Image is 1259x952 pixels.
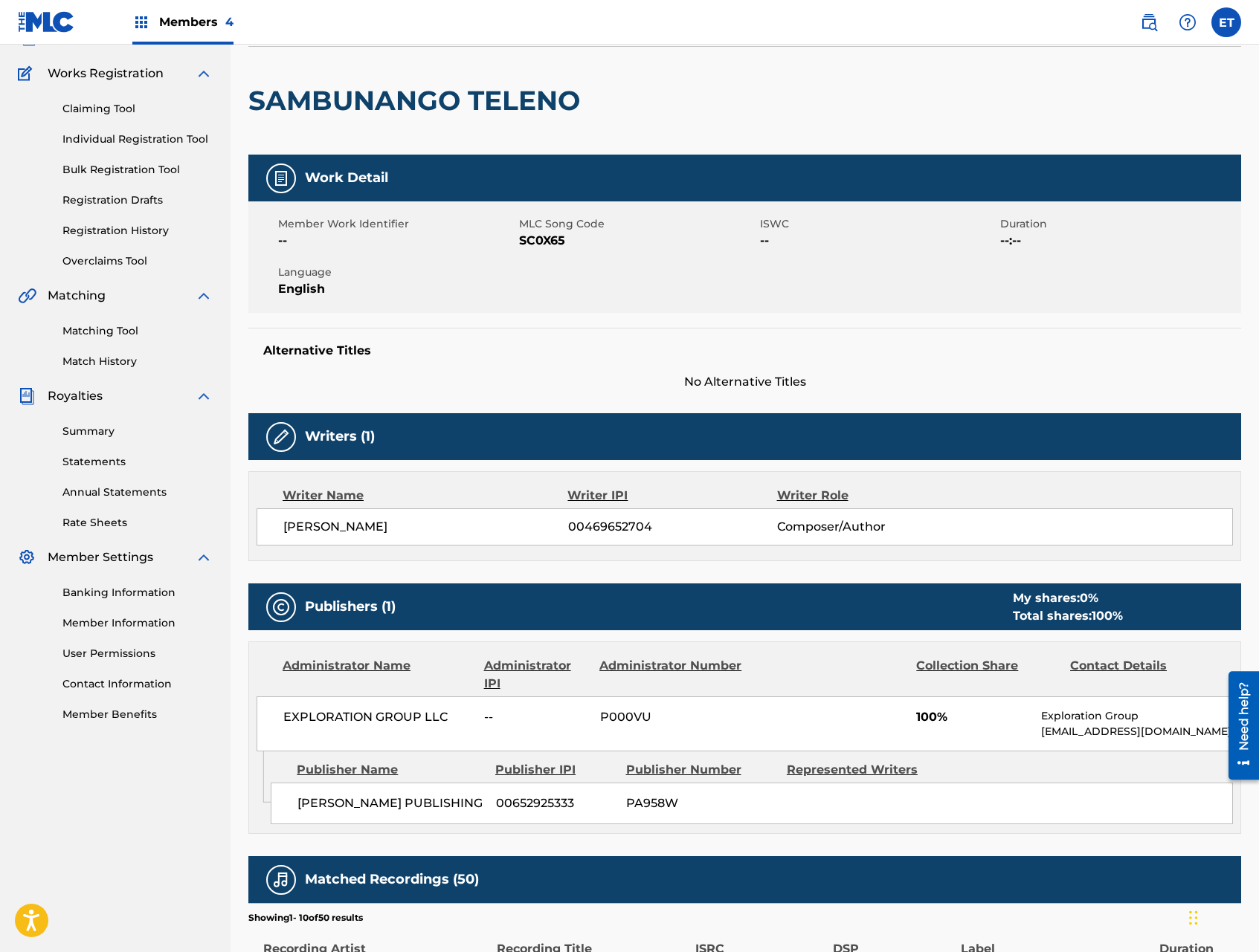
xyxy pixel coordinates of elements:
[626,761,776,779] div: Publisher Number
[278,280,515,298] span: English
[1013,607,1123,625] div: Total shares:
[62,615,213,631] a: Member Information
[18,548,36,566] img: Member Settings
[787,761,936,779] div: Represented Writers
[62,454,213,470] a: Statements
[132,13,150,31] img: Top Rightsholders
[263,343,1226,358] h5: Alternative Titles
[48,287,106,305] span: Matching
[495,761,614,779] div: Publisher IPI
[760,216,997,232] span: ISWC
[248,911,363,925] p: Showing 1 - 10 of 50 results
[62,192,213,208] a: Registration Drafts
[777,518,967,536] span: Composer/Author
[626,794,776,812] span: PA958W
[496,794,615,812] span: 00652925333
[283,518,568,536] span: [PERSON_NAME]
[248,84,587,117] h2: SAMBUNANGO TELENO
[1189,896,1198,940] div: Drag
[48,387,103,405] span: Royalties
[48,65,164,82] span: Works Registration
[297,761,484,779] div: Publisher Name
[916,657,1059,693] div: Collection Share
[1140,13,1158,31] img: search
[599,657,742,693] div: Administrator Number
[18,287,36,305] img: Matching
[1013,589,1123,607] div: My shares:
[1179,13,1197,31] img: help
[248,373,1241,391] span: No Alternative Titles
[600,708,742,726] span: P000VU
[159,13,234,30] span: Members
[278,232,515,250] span: --
[18,387,36,405] img: Royalties
[519,216,756,232] span: MLC Song Code
[62,646,213,661] a: User Permissions
[18,65,37,82] img: Works Registration
[62,676,213,692] a: Contact Information
[305,169,388,187] h5: Work Detail
[1000,216,1237,232] span: Duration
[272,428,290,446] img: Writers
[18,29,94,47] a: CatalogCatalog
[62,323,213,339] a: Matching Tool
[305,871,479,888] h5: Matched Recordings (50)
[1070,657,1213,693] div: Contact Details
[62,515,213,531] a: Rate Sheets
[1041,724,1232,739] p: [EMAIL_ADDRESS][DOMAIN_NAME]
[305,598,396,615] h5: Publishers (1)
[484,708,588,726] span: --
[195,287,213,305] img: expand
[283,657,473,693] div: Administrator Name
[18,11,75,33] img: MLC Logo
[283,487,567,505] div: Writer Name
[1211,7,1241,37] div: User Menu
[272,871,290,889] img: Matched Recordings
[305,428,375,445] h5: Writers (1)
[568,518,777,536] span: 00469652704
[195,548,213,566] img: expand
[62,101,213,117] a: Claiming Tool
[1217,665,1259,785] iframe: Resource Center
[278,265,515,280] span: Language
[519,232,756,250] span: SC0X65
[62,253,213,269] a: Overclaims Tool
[62,707,213,722] a: Member Benefits
[567,487,776,505] div: Writer IPI
[484,657,589,693] div: Administrator IPI
[272,598,290,616] img: Publishers
[278,216,515,232] span: Member Work Identifier
[916,708,1030,726] span: 100%
[62,585,213,600] a: Banking Information
[1134,7,1164,37] a: Public Search
[1092,609,1123,623] span: 100 %
[272,169,290,187] img: Work Detail
[62,354,213,369] a: Match History
[1080,591,1098,605] span: 0 %
[1185,881,1259,952] iframe: Chat Widget
[195,65,213,82] img: expand
[1000,232,1237,250] span: --:--
[62,424,213,439] a: Summary
[62,132,213,147] a: Individual Registration Tool
[1041,708,1232,724] p: Exploration Group
[760,232,997,250] span: --
[777,487,967,505] div: Writer Role
[62,485,213,500] a: Annual Statements
[62,223,213,239] a: Registration History
[225,15,234,29] span: 4
[48,548,153,566] span: Member Settings
[297,794,484,812] span: [PERSON_NAME] PUBLISHING
[62,162,213,178] a: Bulk Registration Tool
[283,708,473,726] span: EXPLORATION GROUP LLC
[1173,7,1202,37] div: Help
[195,387,213,405] img: expand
